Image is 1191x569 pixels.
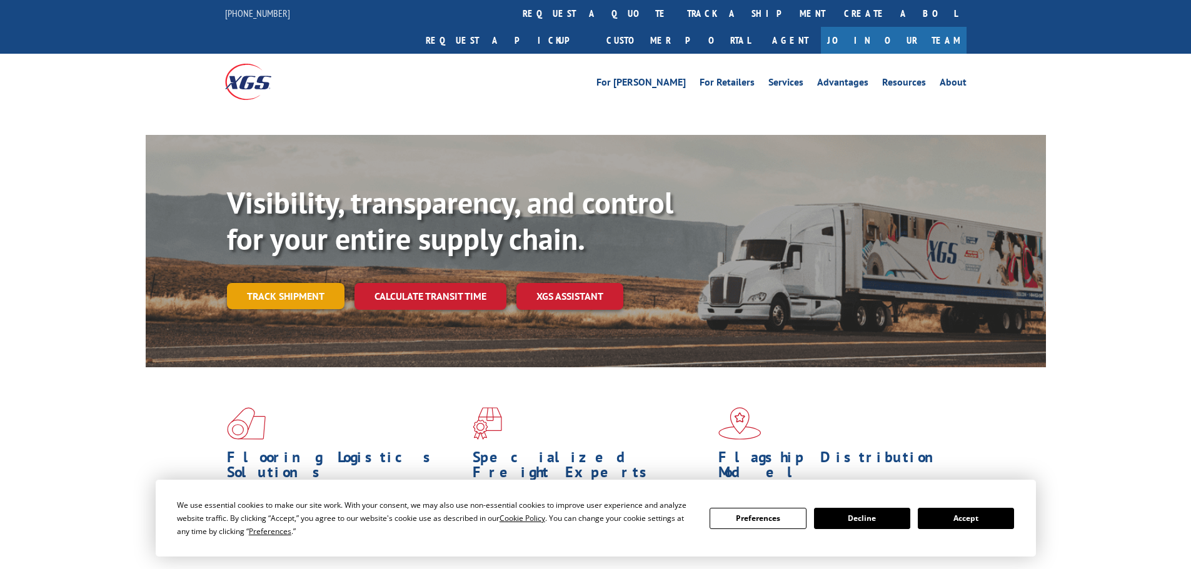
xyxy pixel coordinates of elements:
[596,77,686,91] a: For [PERSON_NAME]
[227,450,463,486] h1: Flooring Logistics Solutions
[473,450,709,486] h1: Specialized Freight Experts
[516,283,623,310] a: XGS ASSISTANT
[249,526,291,537] span: Preferences
[814,508,910,529] button: Decline
[500,513,545,523] span: Cookie Policy
[354,283,506,310] a: Calculate transit time
[177,498,695,538] div: We use essential cookies to make our site work. With your consent, we may also use non-essential ...
[821,27,967,54] a: Join Our Team
[882,77,926,91] a: Resources
[416,27,597,54] a: Request a pickup
[940,77,967,91] a: About
[768,77,803,91] a: Services
[918,508,1014,529] button: Accept
[473,407,502,440] img: xgs-icon-focused-on-flooring-red
[710,508,806,529] button: Preferences
[227,283,344,309] a: Track shipment
[225,7,290,19] a: [PHONE_NUMBER]
[597,27,760,54] a: Customer Portal
[817,77,868,91] a: Advantages
[718,450,955,486] h1: Flagship Distribution Model
[227,407,266,440] img: xgs-icon-total-supply-chain-intelligence-red
[760,27,821,54] a: Agent
[700,77,755,91] a: For Retailers
[718,407,761,440] img: xgs-icon-flagship-distribution-model-red
[156,480,1036,557] div: Cookie Consent Prompt
[227,183,673,258] b: Visibility, transparency, and control for your entire supply chain.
